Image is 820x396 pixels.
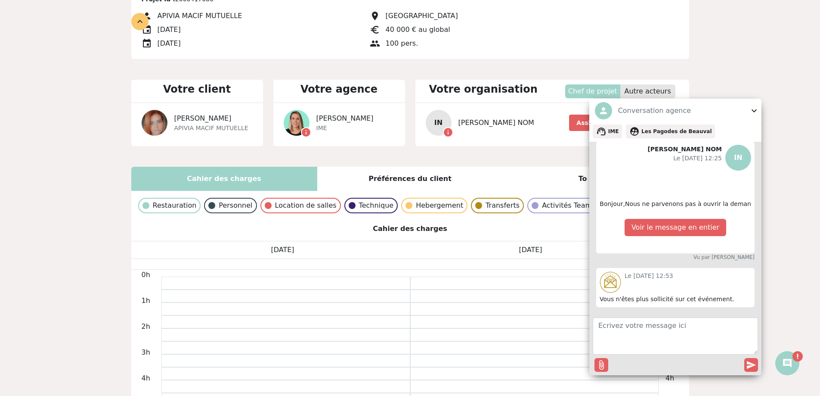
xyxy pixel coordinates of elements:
[620,84,675,98] p: Autre acteurs
[131,224,689,234] p: Cahier des charges
[142,296,155,309] p: 1h
[458,118,534,128] span: [PERSON_NAME] NOM
[142,38,152,49] span: event
[317,167,503,191] div: Préférences du client
[271,241,294,259] p: [DATE]
[542,200,665,211] p: Activités Teambuilding / Animations
[142,321,155,334] p: 2h
[131,167,317,191] div: Cahier des charges
[142,11,152,21] span: person
[142,110,167,136] img: 128171-0.jpg
[158,39,181,47] span: [DATE]
[386,12,458,20] span: [GEOGRAPHIC_DATA]
[565,84,620,98] p: Chef de projet
[301,127,311,137] span: info
[275,200,337,211] p: Location de salles
[316,113,374,124] span: [PERSON_NAME]
[142,270,155,283] p: 0h
[219,200,252,211] p: Personnel
[519,241,542,259] p: [DATE]
[284,110,309,136] img: 112968-1.png
[443,127,453,137] span: info
[429,83,537,95] strong: Votre organisation
[153,200,197,211] p: Restauration
[503,167,689,191] div: To do list
[416,200,463,211] p: Hebergement
[359,200,394,211] p: Technique
[665,373,679,386] p: 4h
[142,347,155,360] p: 3h
[300,83,378,95] strong: Votre agence
[142,373,155,386] p: 4h
[386,39,418,47] span: 100 pers.
[569,115,671,131] button: Assigner un collaborateur
[131,13,149,30] div: expand_less
[316,124,374,133] span: IME
[142,25,152,35] span: event
[158,25,181,34] span: [DATE]
[486,200,520,211] p: Transferts
[576,119,664,126] b: Assigner un collaborateur
[370,25,380,35] span: euro
[370,38,380,49] span: group
[174,124,248,133] span: APIVIA MACIF MUTUELLE
[386,25,450,34] span: 40 000 € au global
[158,12,242,20] span: APIVIA MACIF MUTUELLE
[426,110,452,136] p: IN
[163,83,231,95] strong: Votre client
[174,113,248,124] span: [PERSON_NAME]
[370,11,380,21] span: place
